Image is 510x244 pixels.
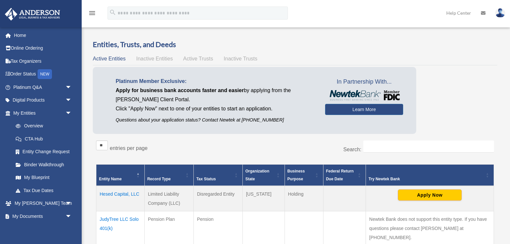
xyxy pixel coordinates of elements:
a: Online Ordering [5,42,82,55]
p: Questions about your application status? Contact Newtek at [PHONE_NUMBER] [116,116,315,124]
img: NewtekBankLogoSM.png [328,90,400,101]
a: CTA Hub [9,132,78,145]
a: My [PERSON_NAME] Teamarrow_drop_down [5,197,82,210]
span: arrow_drop_down [65,81,78,94]
div: NEW [38,69,52,79]
p: Platinum Member Exclusive: [116,77,315,86]
span: Active Trusts [183,56,213,61]
i: search [109,9,116,16]
a: My Blueprint [9,171,78,184]
span: Record Type [147,177,171,181]
span: Entity Name [99,177,122,181]
span: Apply for business bank accounts faster and easier [116,88,244,93]
a: Tax Due Dates [9,184,78,197]
span: Tax Status [196,177,216,181]
th: Try Newtek Bank : Activate to sort [366,165,494,186]
a: My Entitiesarrow_drop_down [5,106,78,120]
h3: Entities, Trusts, and Deeds [93,40,497,50]
th: Record Type: Activate to sort [144,165,193,186]
button: Apply Now [398,189,462,201]
a: Entity Change Request [9,145,78,158]
span: arrow_drop_down [65,210,78,223]
td: Limited Liability Company (LLC) [144,186,193,211]
th: Business Purpose: Activate to sort [285,165,323,186]
label: entries per page [110,145,148,151]
th: Entity Name: Activate to invert sorting [96,165,145,186]
img: User Pic [495,8,505,18]
i: menu [88,9,96,17]
span: Federal Return Due Date [326,169,354,181]
a: Home [5,29,82,42]
th: Federal Return Due Date: Activate to sort [323,165,366,186]
span: Business Purpose [288,169,305,181]
th: Tax Status: Activate to sort [193,165,242,186]
span: Active Entities [93,56,125,61]
a: Tax Organizers [5,55,82,68]
img: Anderson Advisors Platinum Portal [3,8,62,21]
span: Inactive Trusts [224,56,257,61]
a: Overview [9,120,75,133]
td: Hesed Capital, LLC [96,186,145,211]
div: Try Newtek Bank [369,175,484,183]
span: Inactive Entities [136,56,173,61]
td: [US_STATE] [242,186,285,211]
a: Digital Productsarrow_drop_down [5,94,82,107]
a: My Documentsarrow_drop_down [5,210,82,223]
p: by applying from the [PERSON_NAME] Client Portal. [116,86,315,104]
td: Disregarded Entity [193,186,242,211]
span: arrow_drop_down [65,197,78,210]
th: Organization State: Activate to sort [242,165,285,186]
a: Learn More [325,104,403,115]
span: arrow_drop_down [65,106,78,120]
a: Platinum Q&Aarrow_drop_down [5,81,82,94]
label: Search: [343,147,361,152]
span: In Partnership With... [325,77,403,87]
span: arrow_drop_down [65,94,78,107]
span: Organization State [245,169,269,181]
p: Click "Apply Now" next to one of your entities to start an application. [116,104,315,113]
a: Binder Walkthrough [9,158,78,171]
td: Holding [285,186,323,211]
a: menu [88,11,96,17]
a: Order StatusNEW [5,68,82,81]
